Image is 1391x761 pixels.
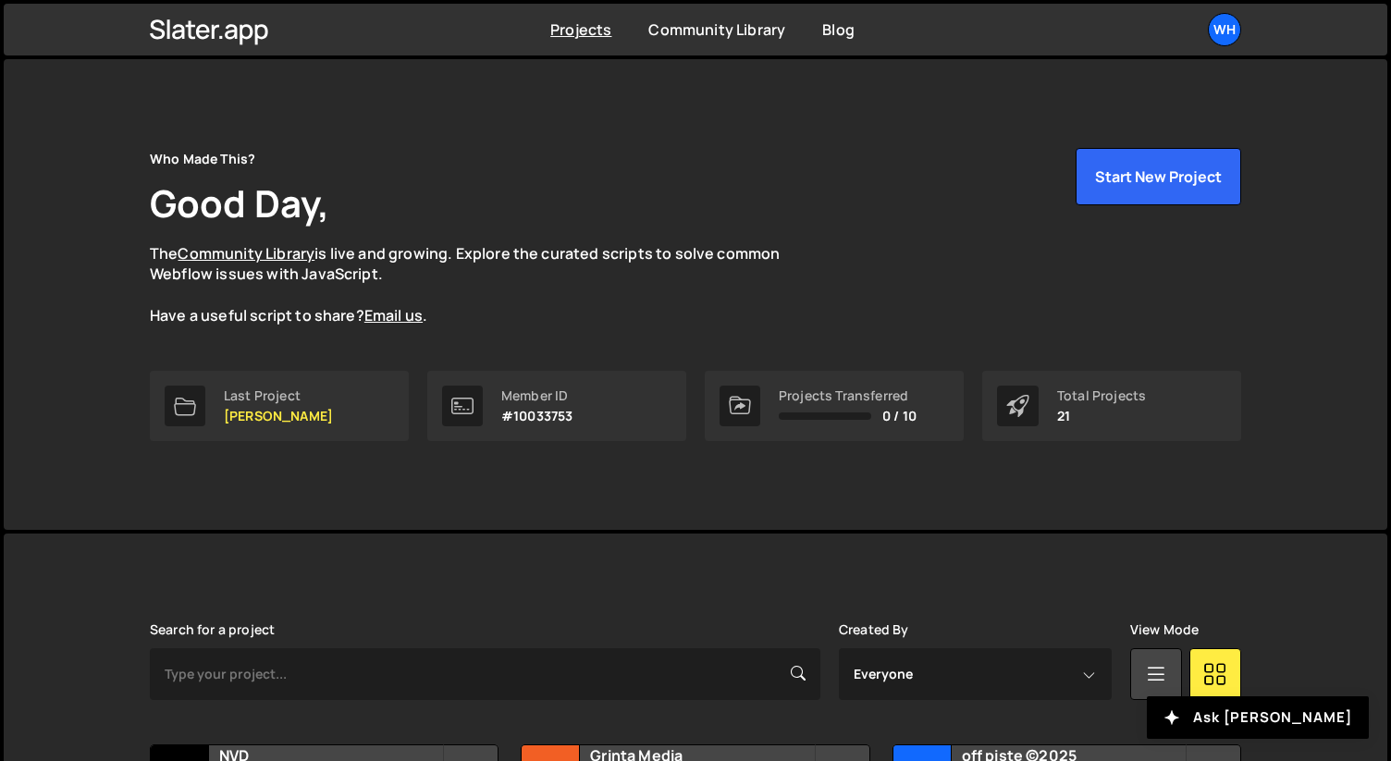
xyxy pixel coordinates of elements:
[779,388,917,403] div: Projects Transferred
[822,19,855,40] a: Blog
[150,178,329,228] h1: Good Day,
[501,409,572,423] p: #10033753
[1057,409,1146,423] p: 21
[1076,148,1241,205] button: Start New Project
[150,243,816,326] p: The is live and growing. Explore the curated scripts to solve common Webflow issues with JavaScri...
[224,388,333,403] div: Last Project
[150,148,255,170] div: Who Made This?
[150,648,820,700] input: Type your project...
[501,388,572,403] div: Member ID
[882,409,917,423] span: 0 / 10
[224,409,333,423] p: [PERSON_NAME]
[1057,388,1146,403] div: Total Projects
[839,622,909,637] label: Created By
[364,305,423,325] a: Email us
[1130,622,1199,637] label: View Mode
[648,19,785,40] a: Community Library
[150,371,409,441] a: Last Project [PERSON_NAME]
[1147,696,1369,739] button: Ask [PERSON_NAME]
[550,19,611,40] a: Projects
[178,243,314,264] a: Community Library
[1208,13,1241,46] a: Wh
[150,622,275,637] label: Search for a project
